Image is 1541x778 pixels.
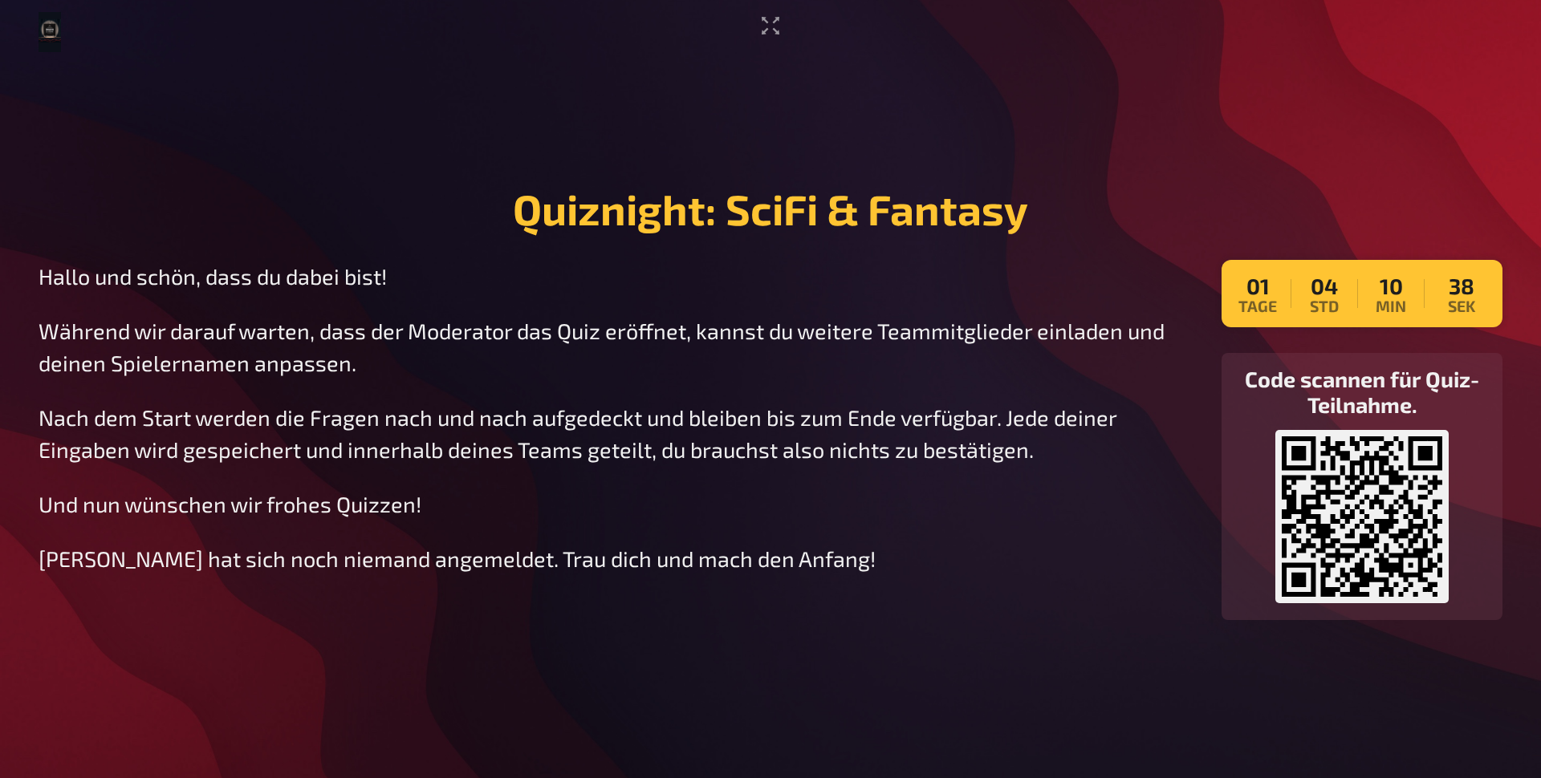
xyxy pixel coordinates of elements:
div: 01 [1234,273,1291,314]
h1: Quiznight: SciFi & Fantasy [513,184,1028,234]
p: Und nun wünschen wir frohes Quizzen! [39,488,1196,521]
div: [PERSON_NAME] hat sich noch niemand angemeldet. Trau dich und mach den Anfang! [39,545,1196,571]
p: Während wir darauf warten, dass der Moderator das Quiz eröffnet, kannst du weitere Teammitglieder... [39,314,1196,379]
h3: Code scannen für Quiz-Teilnahme. [1234,366,1490,417]
label: Std [1301,298,1348,314]
label: Sek [1434,298,1490,314]
label: Tage [1234,298,1282,314]
p: Nach dem Start werden die Fragen nach und nach aufgedeckt und bleiben bis zum Ende verfügbar. Jed... [39,401,1196,466]
div: 10 [1368,273,1425,314]
label: Min [1368,298,1415,314]
div: 38 [1434,273,1490,314]
p: Hallo und schön, dass du dabei bist! [39,260,1196,293]
button: Vollbildmodus aktivieren [754,13,787,38]
div: 04 [1301,273,1358,314]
